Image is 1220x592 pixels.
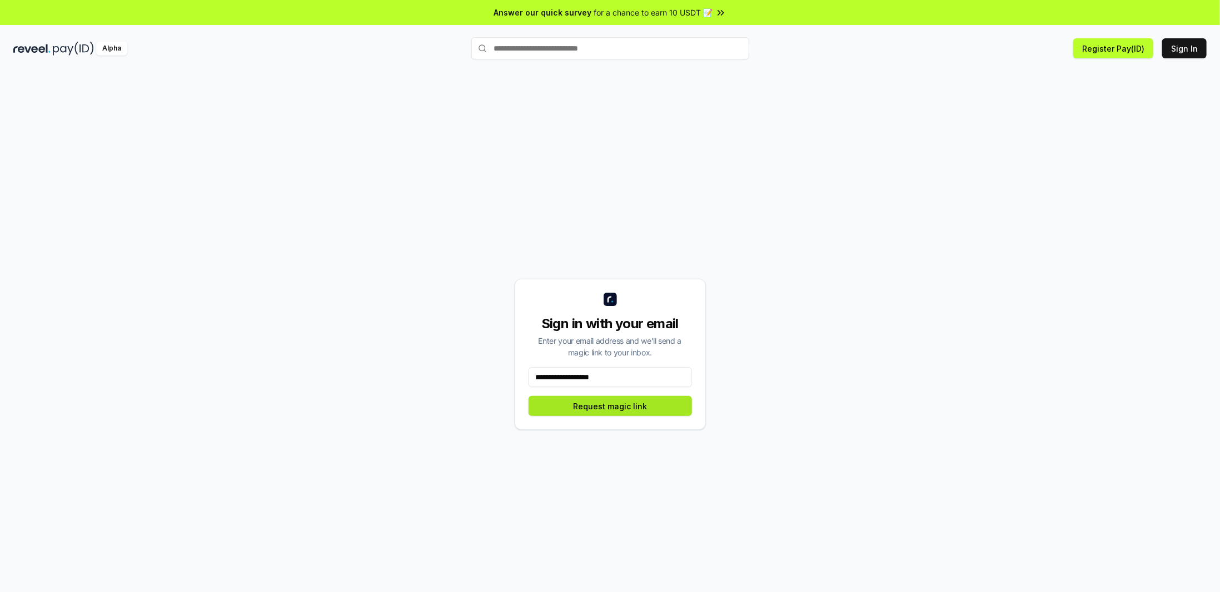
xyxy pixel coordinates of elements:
[96,42,127,56] div: Alpha
[1073,38,1153,58] button: Register Pay(ID)
[529,315,692,333] div: Sign in with your email
[604,293,617,306] img: logo_small
[494,7,592,18] span: Answer our quick survey
[594,7,713,18] span: for a chance to earn 10 USDT 📝
[529,335,692,358] div: Enter your email address and we’ll send a magic link to your inbox.
[13,42,51,56] img: reveel_dark
[1162,38,1207,58] button: Sign In
[53,42,94,56] img: pay_id
[529,396,692,416] button: Request magic link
